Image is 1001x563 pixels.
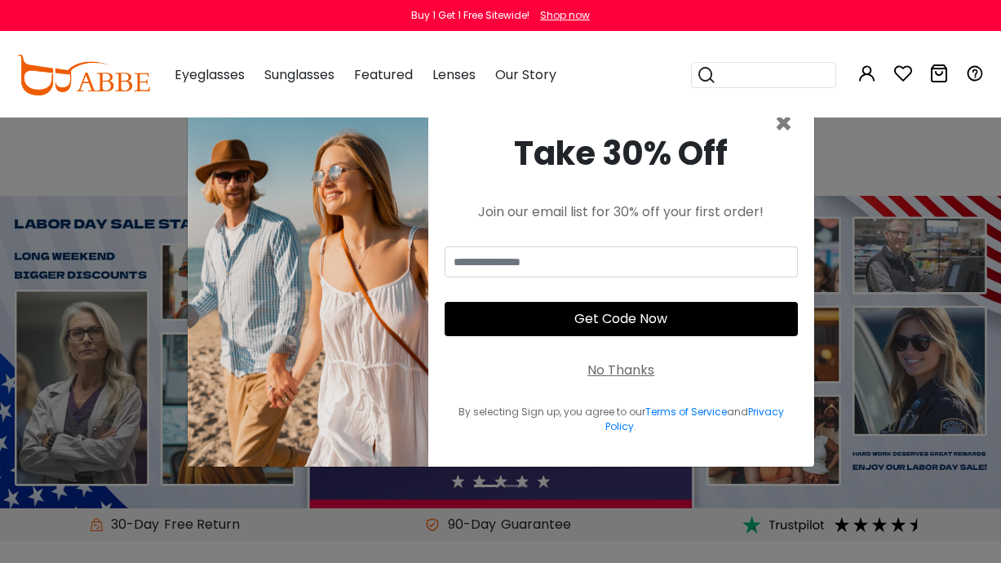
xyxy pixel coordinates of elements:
[645,405,727,419] a: Terms of Service
[445,202,798,222] div: Join our email list for 30% off your first order!
[532,8,590,22] a: Shop now
[445,405,798,434] div: By selecting Sign up, you agree to our and .
[188,96,428,467] img: welcome
[264,65,334,84] span: Sunglasses
[175,65,245,84] span: Eyeglasses
[445,129,798,178] div: Take 30% Off
[495,65,556,84] span: Our Story
[16,55,150,95] img: abbeglasses.com
[774,103,793,144] span: ×
[587,361,654,380] div: No Thanks
[432,65,476,84] span: Lenses
[445,302,798,336] button: Get Code Now
[411,8,529,23] div: Buy 1 Get 1 Free Sitewide!
[774,109,793,139] button: Close
[605,405,784,433] a: Privacy Policy
[540,8,590,23] div: Shop now
[354,65,413,84] span: Featured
